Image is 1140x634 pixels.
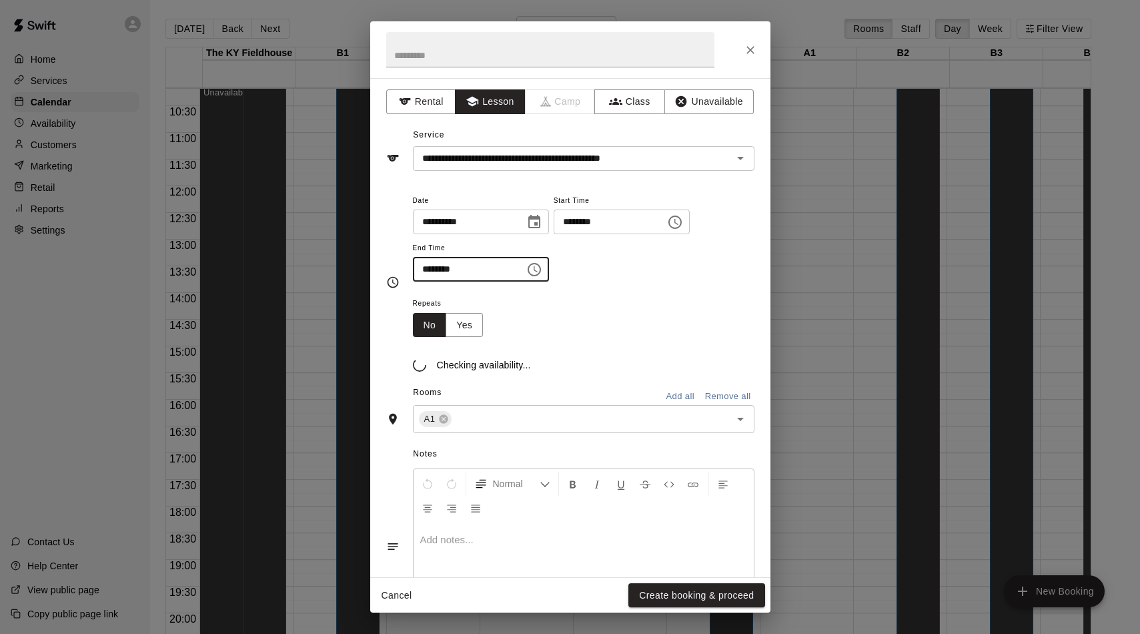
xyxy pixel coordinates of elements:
[446,313,483,338] button: Yes
[419,412,441,426] span: A1
[386,540,400,553] svg: Notes
[413,130,444,139] span: Service
[731,410,750,428] button: Open
[437,358,531,372] p: Checking availability...
[659,386,702,407] button: Add all
[386,412,400,426] svg: Rooms
[386,276,400,289] svg: Timing
[658,472,680,496] button: Insert Code
[562,472,584,496] button: Format Bold
[594,89,664,114] button: Class
[413,388,442,397] span: Rooms
[586,472,608,496] button: Format Italics
[628,583,764,608] button: Create booking & proceed
[416,472,439,496] button: Undo
[664,89,754,114] button: Unavailable
[702,386,754,407] button: Remove all
[455,89,525,114] button: Lesson
[413,295,494,313] span: Repeats
[386,151,400,165] svg: Service
[554,192,690,210] span: Start Time
[440,496,463,520] button: Right Align
[682,472,704,496] button: Insert Link
[413,444,754,465] span: Notes
[419,411,452,427] div: A1
[662,209,688,236] button: Choose time, selected time is 2:30 PM
[413,240,549,258] span: End Time
[493,477,540,491] span: Normal
[610,472,632,496] button: Format Underline
[440,472,463,496] button: Redo
[731,149,750,168] button: Open
[464,496,487,520] button: Justify Align
[413,313,447,338] button: No
[386,89,456,114] button: Rental
[469,472,556,496] button: Formatting Options
[413,192,549,210] span: Date
[413,313,484,338] div: outlined button group
[738,38,762,62] button: Close
[376,583,418,608] button: Cancel
[526,89,596,114] span: Camps can only be created in the Services page
[416,496,439,520] button: Center Align
[521,256,548,283] button: Choose time, selected time is 3:00 PM
[634,472,656,496] button: Format Strikethrough
[521,209,548,236] button: Choose date, selected date is Oct 16, 2025
[712,472,734,496] button: Left Align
